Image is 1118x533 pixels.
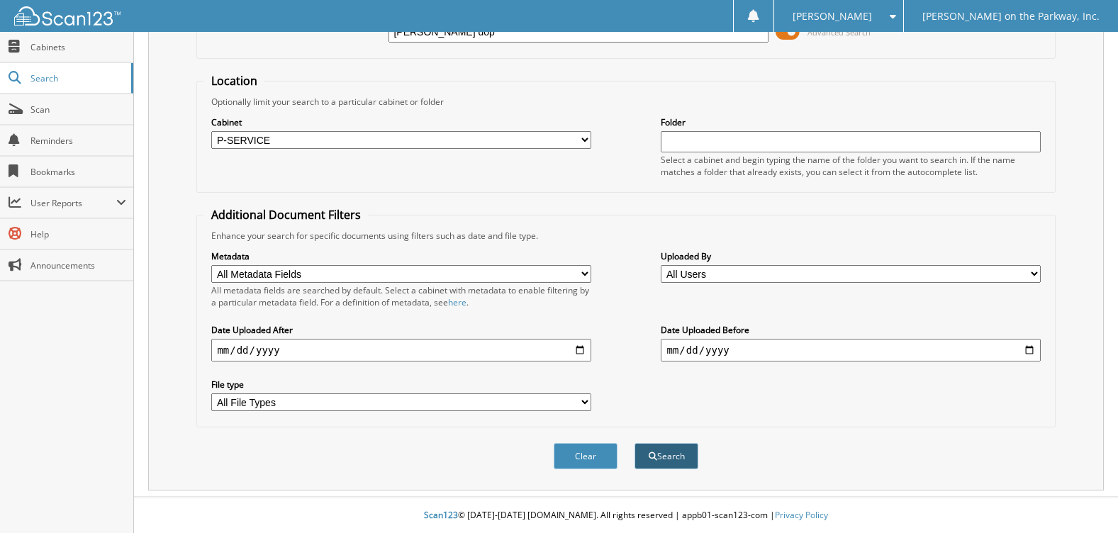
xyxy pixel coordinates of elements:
[635,443,698,469] button: Search
[204,207,368,223] legend: Additional Document Filters
[661,250,1040,262] label: Uploaded By
[424,509,458,521] span: Scan123
[204,230,1047,242] div: Enhance your search for specific documents using filters such as date and file type.
[211,339,591,361] input: start
[922,12,1100,21] span: [PERSON_NAME] on the Parkway, Inc.
[807,27,871,38] span: Advanced Search
[661,324,1040,336] label: Date Uploaded Before
[211,324,591,336] label: Date Uploaded After
[204,73,264,89] legend: Location
[448,296,466,308] a: here
[30,228,126,240] span: Help
[211,250,591,262] label: Metadata
[554,443,617,469] button: Clear
[793,12,872,21] span: [PERSON_NAME]
[211,378,591,391] label: File type
[30,72,124,84] span: Search
[661,339,1040,361] input: end
[661,116,1040,128] label: Folder
[30,41,126,53] span: Cabinets
[30,259,126,271] span: Announcements
[211,284,591,308] div: All metadata fields are searched by default. Select a cabinet with metadata to enable filtering b...
[30,103,126,116] span: Scan
[30,135,126,147] span: Reminders
[30,166,126,178] span: Bookmarks
[661,154,1040,178] div: Select a cabinet and begin typing the name of the folder you want to search in. If the name match...
[30,197,116,209] span: User Reports
[14,6,121,26] img: scan123-logo-white.svg
[775,509,828,521] a: Privacy Policy
[204,96,1047,108] div: Optionally limit your search to a particular cabinet or folder
[211,116,591,128] label: Cabinet
[134,498,1118,533] div: © [DATE]-[DATE] [DOMAIN_NAME]. All rights reserved | appb01-scan123-com |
